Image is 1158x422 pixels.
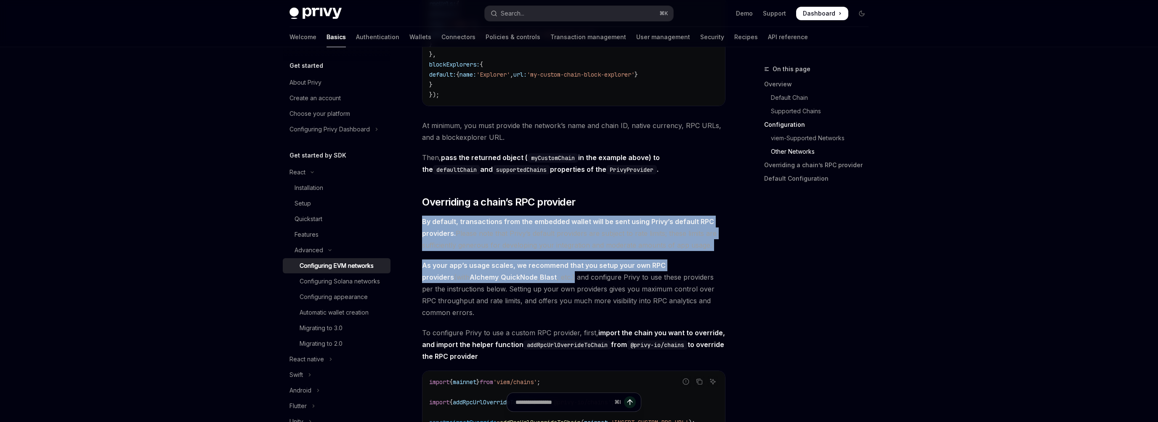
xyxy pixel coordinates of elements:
[283,211,390,227] a: Quickstart
[429,61,480,68] span: blockExplorers:
[429,91,439,99] span: });
[476,71,510,78] span: 'Explorer'
[855,7,868,20] button: Toggle dark mode
[493,378,537,386] span: 'viem/chains'
[707,376,718,387] button: Ask AI
[289,124,370,134] div: Configuring Privy Dashboard
[763,9,786,18] a: Support
[283,227,390,242] a: Features
[796,7,848,20] a: Dashboard
[283,165,390,180] button: Toggle React section
[289,385,311,395] div: Android
[283,91,390,106] a: Create an account
[429,81,433,88] span: }
[627,340,688,350] code: @privy-io/chains
[773,64,810,74] span: On this page
[422,217,714,238] strong: By default, transactions from the embedded wallet will be sent using Privy’s default RPC providers.
[422,259,725,318] span: (with , , , etc.) and configure Privy to use these providers per the instructions below. Setting ...
[515,393,611,411] input: Ask a question...
[456,71,459,78] span: {
[283,106,390,121] a: Choose your platform
[283,274,390,289] a: Configuring Solana networks
[295,198,311,208] div: Setup
[283,258,390,273] a: Configuring EVM networks
[283,352,390,367] button: Toggle React native section
[459,71,476,78] span: name:
[764,145,875,158] a: Other Networks
[283,289,390,304] a: Configuring appearance
[476,378,480,386] span: }
[700,27,724,47] a: Security
[429,378,449,386] span: import
[659,10,668,17] span: ⌘ K
[283,122,390,137] button: Toggle Configuring Privy Dashboard section
[300,339,343,349] div: Migrating to 2.0
[283,180,390,195] a: Installation
[764,91,875,104] a: Default Chain
[283,75,390,90] a: About Privy
[636,27,690,47] a: User management
[295,214,322,224] div: Quickstart
[409,27,431,47] a: Wallets
[470,273,499,282] a: Alchemy
[289,167,305,177] div: React
[300,323,343,333] div: Migrating to 3.0
[694,376,705,387] button: Copy the contents from the code block
[606,165,657,174] code: PrivyProvider
[289,109,350,119] div: Choose your platform
[433,165,480,174] code: defaultChain
[510,71,513,78] span: ,
[764,77,875,91] a: Overview
[523,340,611,350] code: addRpcUrlOverrideToChain
[300,276,380,286] div: Configuring Solana networks
[289,354,324,364] div: React native
[429,71,456,78] span: default:
[356,27,399,47] a: Authentication
[527,71,635,78] span: 'my-custom-chain-block-explorer'
[429,51,436,58] span: },
[289,77,321,88] div: About Privy
[537,378,540,386] span: ;
[803,9,835,18] span: Dashboard
[422,216,725,251] span: Please note that Privy’s default providers are subject to rate limits; these limits are sufficien...
[480,378,493,386] span: from
[300,261,374,271] div: Configuring EVM networks
[734,27,758,47] a: Recipes
[295,230,319,240] div: Features
[493,165,550,174] code: supportedChains
[283,367,390,382] button: Toggle Swift section
[449,378,453,386] span: {
[764,118,875,131] a: Configuration
[550,27,626,47] a: Transaction management
[289,8,342,19] img: dark logo
[422,261,666,281] strong: As your app’s usage scales, we recommend that you setup your own RPC providers
[300,292,368,302] div: Configuring appearance
[422,153,660,174] strong: pass the returned object ( in the example above) to the and properties of the .
[289,370,303,380] div: Swift
[295,183,323,193] div: Installation
[422,327,725,362] span: To configure Privy to use a custom RPC provider, first,
[283,336,390,351] a: Migrating to 2.0
[422,329,725,361] strong: import the chain you want to override, and import the helper function from to override the RPC pr...
[422,120,725,143] span: At minimum, you must provide the network’s name and chain ID, native currency, RPC URLs, and a bl...
[501,273,538,282] a: QuickNode
[486,27,540,47] a: Policies & controls
[327,27,346,47] a: Basics
[501,8,524,19] div: Search...
[289,93,341,103] div: Create an account
[680,376,691,387] button: Report incorrect code
[283,305,390,320] a: Automatic wallet creation
[295,245,323,255] div: Advanced
[513,71,527,78] span: url:
[300,307,369,318] div: Automatic wallet creation
[289,401,307,411] div: Flutter
[764,158,875,172] a: Overriding a chain’s RPC provider
[422,152,725,175] span: Then,
[528,153,578,163] code: myCustomChain
[480,61,483,68] span: {
[624,396,636,408] button: Send message
[453,378,476,386] span: mainnet
[289,61,323,71] h5: Get started
[764,131,875,145] a: viem-Supported Networks
[441,27,475,47] a: Connectors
